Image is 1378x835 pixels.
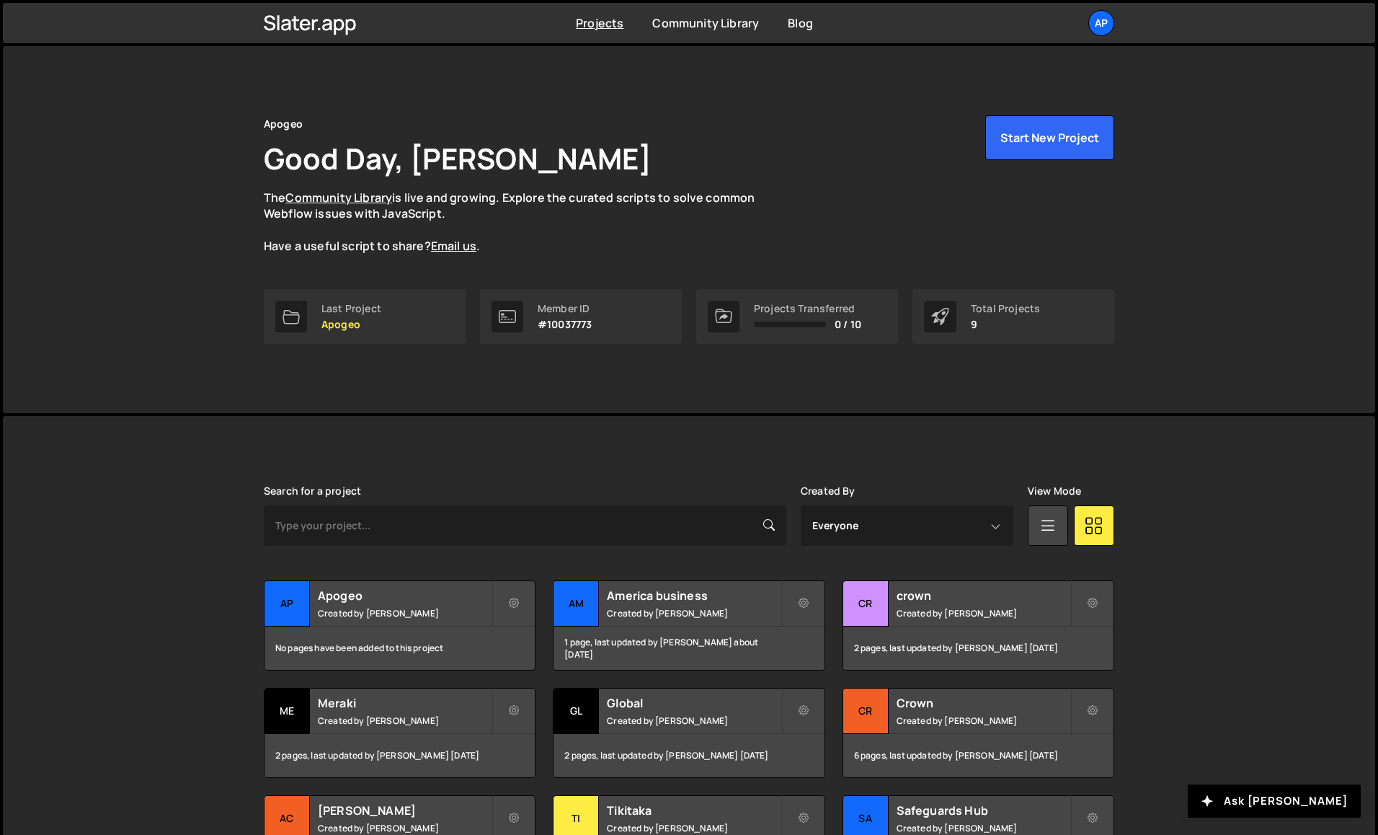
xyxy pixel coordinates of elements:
[264,580,535,671] a: Ap Apogeo Created by [PERSON_NAME] No pages have been added to this project
[553,688,824,778] a: Gl Global Created by [PERSON_NAME] 2 pages, last updated by [PERSON_NAME] [DATE]
[554,689,599,734] div: Gl
[897,695,1070,711] h2: Crown
[265,581,310,627] div: Ap
[843,580,1114,671] a: cr crown Created by [PERSON_NAME] 2 pages, last updated by [PERSON_NAME] [DATE]
[553,580,824,671] a: Am America business Created by [PERSON_NAME] 1 page, last updated by [PERSON_NAME] about [DATE]
[1028,485,1081,497] label: View Mode
[843,734,1113,777] div: 6 pages, last updated by [PERSON_NAME] [DATE]
[554,581,599,627] div: Am
[897,822,1070,834] small: Created by [PERSON_NAME]
[554,734,824,777] div: 2 pages, last updated by [PERSON_NAME] [DATE]
[607,803,781,818] h2: Tikitaka
[607,588,781,604] h2: America business
[264,688,535,778] a: Me Meraki Created by [PERSON_NAME] 2 pages, last updated by [PERSON_NAME] [DATE]
[321,303,381,314] div: Last Project
[321,319,381,330] p: Apogeo
[897,803,1070,818] h2: Safeguards Hub
[576,15,623,31] a: Projects
[652,15,759,31] a: Community Library
[607,715,781,727] small: Created by [PERSON_NAME]
[318,715,492,727] small: Created by [PERSON_NAME]
[264,289,466,344] a: Last Project Apogeo
[1188,785,1361,818] button: Ask [PERSON_NAME]
[264,485,361,497] label: Search for a project
[1088,10,1114,36] a: Ap
[538,303,592,314] div: Member ID
[843,689,889,734] div: Cr
[265,734,535,777] div: 2 pages, last updated by [PERSON_NAME] [DATE]
[835,319,861,330] span: 0 / 10
[843,581,889,627] div: cr
[265,627,535,670] div: No pages have been added to this project
[843,688,1114,778] a: Cr Crown Created by [PERSON_NAME] 6 pages, last updated by [PERSON_NAME] [DATE]
[431,238,476,254] a: Email us
[318,822,492,834] small: Created by [PERSON_NAME]
[554,627,824,670] div: 1 page, last updated by [PERSON_NAME] about [DATE]
[264,138,652,178] h1: Good Day, [PERSON_NAME]
[801,485,855,497] label: Created By
[897,588,1070,604] h2: crown
[897,607,1070,619] small: Created by [PERSON_NAME]
[285,190,392,206] a: Community Library
[971,303,1040,314] div: Total Projects
[607,695,781,711] h2: Global
[985,115,1114,160] button: Start New Project
[318,607,492,619] small: Created by [PERSON_NAME]
[264,190,783,255] p: The is live and growing. Explore the curated scripts to solve common Webflow issues with JavaScri...
[788,15,813,31] a: Blog
[318,588,492,604] h2: Apogeo
[843,627,1113,670] div: 2 pages, last updated by [PERSON_NAME] [DATE]
[265,689,310,734] div: Me
[318,695,492,711] h2: Meraki
[897,715,1070,727] small: Created by [PERSON_NAME]
[264,505,786,546] input: Type your project...
[538,319,592,330] p: #10037773
[607,822,781,834] small: Created by [PERSON_NAME]
[264,115,303,133] div: Apogeo
[607,607,781,619] small: Created by [PERSON_NAME]
[971,319,1040,330] p: 9
[754,303,861,314] div: Projects Transferred
[318,803,492,818] h2: [PERSON_NAME]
